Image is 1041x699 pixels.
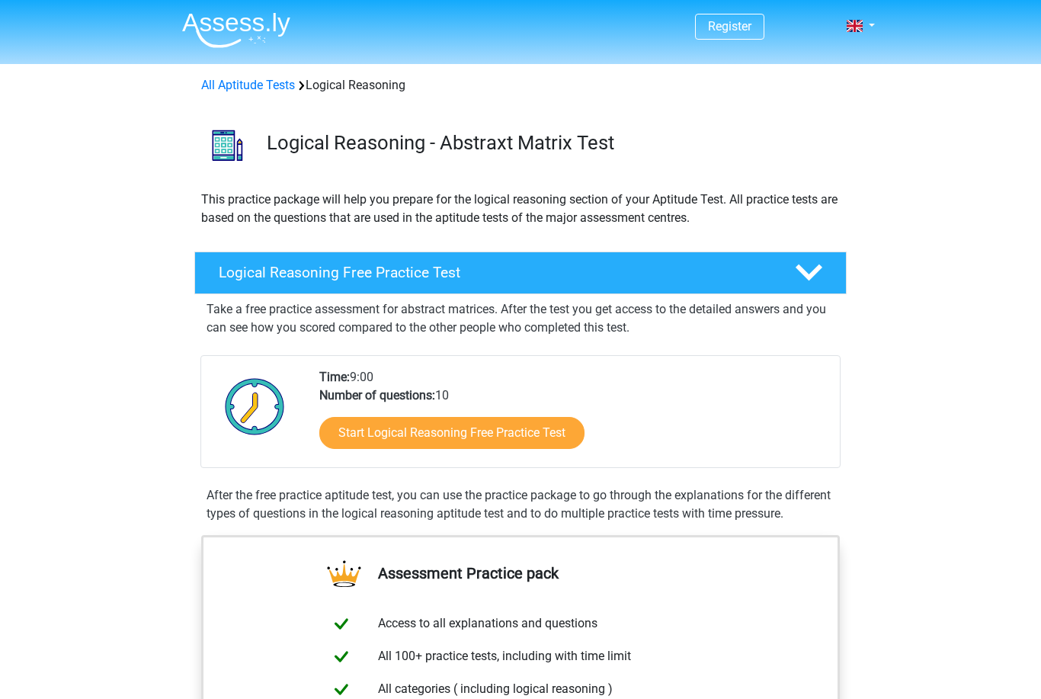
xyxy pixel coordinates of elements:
[182,12,290,48] img: Assessly
[708,19,751,34] a: Register
[216,368,293,444] img: Clock
[200,486,841,523] div: After the free practice aptitude test, you can use the practice package to go through the explana...
[267,131,834,155] h3: Logical Reasoning - Abstraxt Matrix Test
[195,113,260,178] img: logical reasoning
[319,370,350,384] b: Time:
[319,388,435,402] b: Number of questions:
[319,417,585,449] a: Start Logical Reasoning Free Practice Test
[195,76,846,95] div: Logical Reasoning
[201,78,295,92] a: All Aptitude Tests
[308,368,839,467] div: 9:00 10
[219,264,770,281] h4: Logical Reasoning Free Practice Test
[207,300,834,337] p: Take a free practice assessment for abstract matrices. After the test you get access to the detai...
[201,191,840,227] p: This practice package will help you prepare for the logical reasoning section of your Aptitude Te...
[188,252,853,294] a: Logical Reasoning Free Practice Test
